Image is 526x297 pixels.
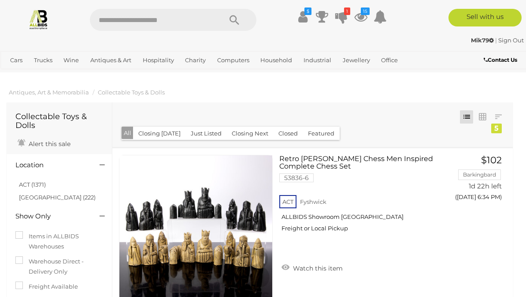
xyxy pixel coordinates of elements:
button: Search [212,9,256,31]
label: Freight Available [15,282,78,292]
a: Retro [PERSON_NAME] Chess Men Inspired Complete Chess Set 53836-6 ACT Fyshwick ALLBIDS Showroom [... [286,155,440,239]
button: Closing [DATE] [133,127,186,140]
a: Charity [182,53,209,68]
a: Cars [7,53,26,68]
a: Sign Out [498,37,524,44]
label: Warehouse Direct - Delivery Only [15,256,103,277]
a: Antiques & Art [87,53,135,68]
h4: Show Only [15,213,86,220]
div: 5 [491,124,502,133]
a: Sell with us [448,9,522,26]
a: $102 Barkingbard 1d 22h left ([DATE] 6:34 PM) [453,155,504,206]
a: Antiques, Art & Memorabilia [9,89,89,96]
a: Watch this item [279,261,345,274]
span: Alert this sale [26,140,70,148]
h1: Collectable Toys & Dolls [15,113,103,130]
h4: Location [15,162,86,169]
a: Mik79 [471,37,495,44]
a: Computers [214,53,253,68]
img: Allbids.com.au [28,9,49,30]
button: Closed [273,127,303,140]
a: Household [257,53,296,68]
a: [GEOGRAPHIC_DATA] [36,68,106,82]
a: $ [296,9,309,25]
b: Contact Us [484,56,517,63]
a: Hospitality [139,53,178,68]
span: Watch this item [291,264,343,272]
a: Collectable Toys & Dolls [98,89,165,96]
span: $102 [481,154,502,165]
a: Alert this sale [15,136,73,150]
i: $ [304,8,311,15]
a: [GEOGRAPHIC_DATA] (222) [19,194,96,201]
span: | [495,37,497,44]
strong: Mik79 [471,37,494,44]
a: 1 [335,9,348,25]
button: Just Listed [185,127,227,140]
a: Office [378,53,401,68]
a: Trucks [30,53,56,68]
a: Wine [60,53,82,68]
a: Jewellery [339,53,374,68]
a: 15 [354,9,367,25]
a: Sports [7,68,32,82]
button: Featured [303,127,340,140]
button: All [122,127,133,139]
label: Items in ALLBIDS Warehouses [15,231,103,252]
a: Industrial [300,53,335,68]
button: Closing Next [226,127,274,140]
a: ACT (1371) [19,181,46,188]
i: 1 [344,8,350,15]
i: 15 [361,8,370,15]
a: Contact Us [484,55,519,65]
